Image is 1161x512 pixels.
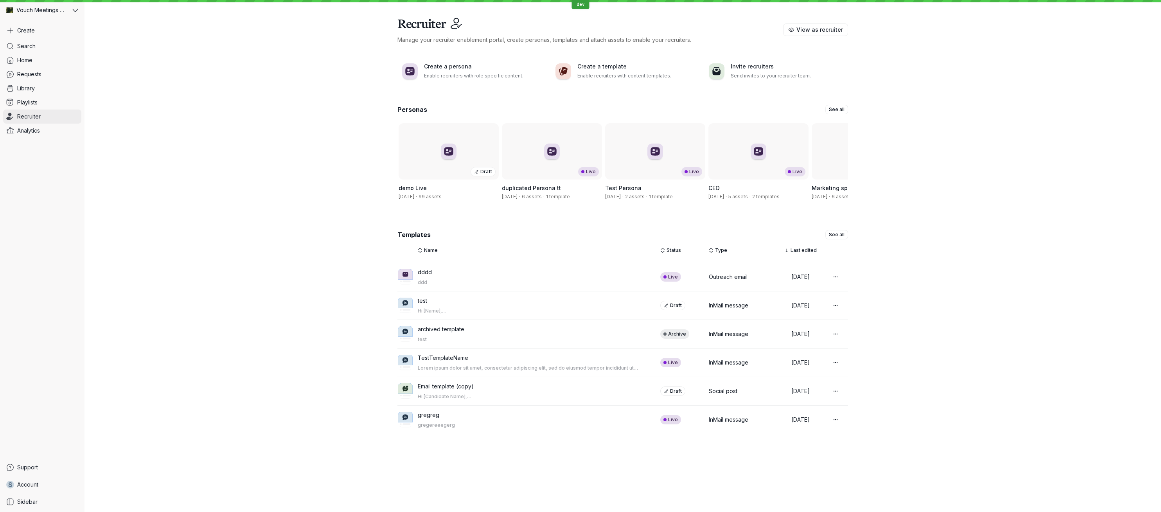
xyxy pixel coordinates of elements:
[397,105,427,114] h3: Personas
[3,3,71,17] div: Vouch Meetings Demo
[471,167,496,176] div: Draft
[791,416,810,424] p: [DATE]
[645,194,649,200] span: ·
[709,302,748,309] p: InMail message
[577,72,690,80] p: Enable recruiters with content templates.
[829,328,842,340] button: More actions
[17,113,41,120] span: Recruiter
[578,167,599,176] div: Live
[3,23,81,38] button: Create
[791,302,810,309] p: [DATE]
[3,53,81,67] a: Home
[397,36,783,44] p: Manage your recruiter enablement portal, create personas, templates and attach assets to enable y...
[605,194,621,199] span: [DATE]
[3,39,81,53] a: Search
[752,194,780,200] span: 2 templates
[418,393,640,400] p: Hi [Candidate Name],
[791,387,810,395] p: [DATE]
[418,422,640,428] p: gregereeegerg
[418,383,640,390] p: Email template (copy)
[17,70,41,78] span: Requests
[791,330,810,338] p: [DATE]
[418,297,640,305] p: test
[518,194,522,200] span: ·
[397,406,848,434] a: gregreggregereeegergLiveInMail message[DATE]More actions
[502,194,518,199] span: [DATE]
[731,72,843,80] p: Send invites to your recruiter team.
[731,63,843,70] h3: Invite recruiters
[660,246,681,255] button: Status
[17,99,38,106] span: Playlists
[660,358,681,367] div: Live
[3,110,81,124] a: Recruiter
[785,167,805,176] div: Live
[418,268,640,276] p: dddd
[625,194,645,200] span: 2 assets
[829,106,845,113] span: See all
[418,308,640,314] p: Hi [Name],
[424,72,537,80] p: Enable recruiters with role specific content.
[3,124,81,138] a: Analytics
[3,81,81,95] a: Library
[17,56,32,64] span: Home
[418,365,640,371] p: Lorem ipsum dolor sit amet, consectetur adipiscing elit, sed do eiusmod tempor incididunt ut labo...
[418,411,640,419] p: gregreg
[832,194,852,200] span: 6 assets
[419,194,442,200] span: 99 assets
[17,27,35,34] span: Create
[418,354,640,362] p: TestTemplateName
[546,194,570,200] span: 1 template
[502,185,561,191] span: duplicated Persona tt
[399,194,414,199] span: [DATE]
[709,416,748,424] p: InMail message
[3,3,81,17] button: Vouch Meetings Demo avatarVouch Meetings Demo
[17,481,38,489] span: Account
[542,194,546,200] span: ·
[424,63,537,70] h3: Create a persona
[708,194,724,199] span: [DATE]
[418,336,640,343] p: test
[791,273,810,281] p: [DATE]
[812,194,827,199] span: [DATE]
[660,301,685,310] div: Draft
[829,271,842,283] button: More actions
[397,377,848,406] a: Email template (copy)Hi [Candidate Name],DraftSocial post[DATE]More actions
[414,194,419,200] span: ·
[660,415,681,424] div: Live
[3,460,81,474] a: Support
[3,67,81,81] a: Requests
[649,194,673,200] span: 1 template
[397,16,446,31] h1: Recruiter
[829,385,842,397] button: More actions
[681,167,702,176] div: Live
[724,194,728,200] span: ·
[6,7,13,14] img: Vouch Meetings Demo avatar
[709,273,748,281] p: Outreach email
[16,6,66,14] span: Vouch Meetings Demo
[709,359,748,366] p: InMail message
[3,95,81,110] a: Playlists
[397,263,848,291] a: dddddddLiveOutreach email[DATE]More actions
[3,495,81,509] a: Sidebar
[418,246,438,255] button: Name
[812,185,868,191] span: Marketing specialist
[825,105,848,114] a: See all
[621,194,625,200] span: ·
[783,23,848,36] button: View as recruiter
[17,463,38,471] span: Support
[3,478,81,492] a: SAccount
[829,413,842,426] button: More actions
[397,320,848,349] a: archived templatetestArchiveInMail message[DATE]More actions
[397,230,431,239] h3: Templates
[17,498,38,506] span: Sidebar
[825,230,848,239] a: See all
[709,246,727,255] button: Type
[605,185,642,191] span: Test Persona
[715,246,727,254] span: Type
[418,279,640,286] p: ddd
[397,291,848,320] a: testHi [Name],DraftInMail message[DATE]More actions
[577,63,690,70] h3: Create a template
[748,194,752,200] span: ·
[791,246,817,254] span: Last edited
[522,194,542,200] span: 6 assets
